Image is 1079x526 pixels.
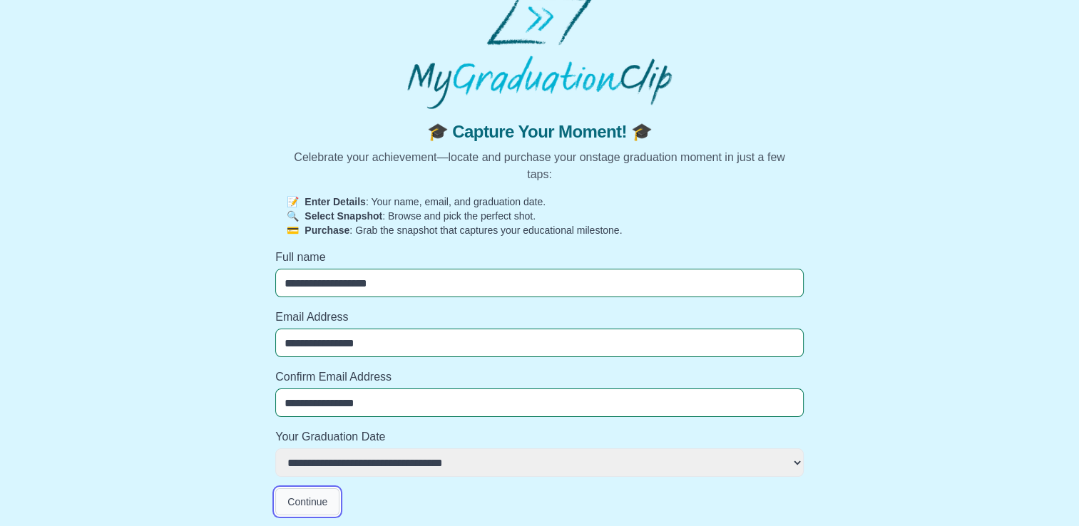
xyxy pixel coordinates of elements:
label: Email Address [275,309,804,326]
span: 📝 [287,196,299,207]
p: : Your name, email, and graduation date. [287,195,792,209]
strong: Purchase [305,225,349,236]
span: 🔍 [287,210,299,222]
button: Continue [275,488,339,515]
label: Confirm Email Address [275,368,804,386]
strong: Enter Details [305,196,366,207]
label: Full name [275,249,804,266]
p: : Grab the snapshot that captures your educational milestone. [287,223,792,237]
strong: Select Snapshot [305,210,382,222]
p: Celebrate your achievement—locate and purchase your onstage graduation moment in just a few taps: [287,149,792,183]
span: 💳 [287,225,299,236]
p: : Browse and pick the perfect shot. [287,209,792,223]
span: 🎓 Capture Your Moment! 🎓 [287,120,792,143]
label: Your Graduation Date [275,428,804,445]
